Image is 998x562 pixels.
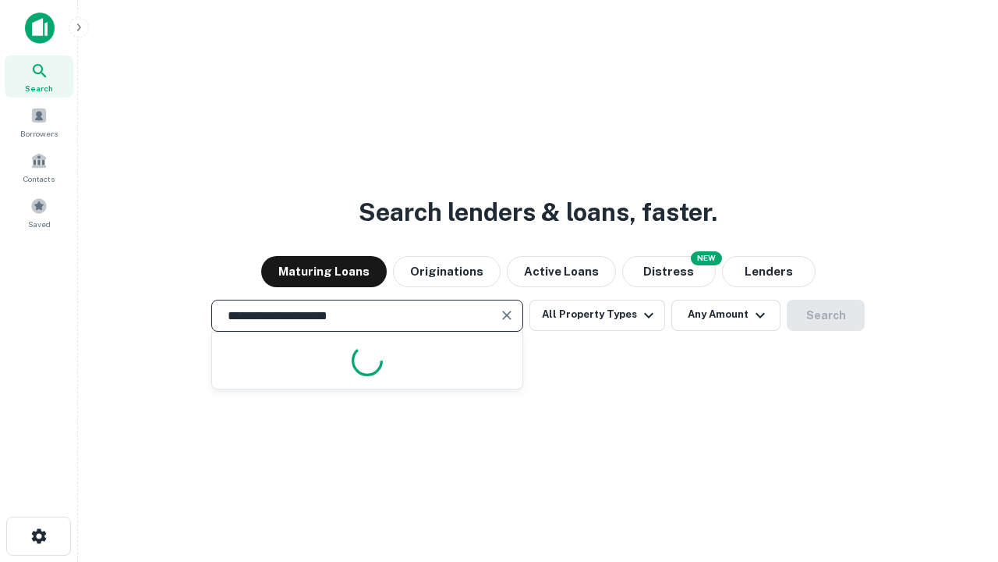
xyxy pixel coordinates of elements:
button: Clear [496,304,518,326]
span: Saved [28,218,51,230]
button: Originations [393,256,501,287]
div: NEW [691,251,722,265]
img: capitalize-icon.png [25,12,55,44]
button: Any Amount [671,300,780,331]
a: Saved [5,191,73,233]
span: Borrowers [20,127,58,140]
span: Contacts [23,173,55,185]
iframe: Chat Widget [920,437,998,512]
button: Maturing Loans [261,256,387,287]
button: Search distressed loans with lien and other non-mortgage details. [622,256,716,287]
h3: Search lenders & loans, faster. [359,194,717,231]
button: Lenders [722,256,816,287]
span: Search [25,82,53,94]
button: All Property Types [529,300,665,331]
button: Active Loans [507,256,616,287]
a: Contacts [5,146,73,188]
a: Search [5,55,73,98]
a: Borrowers [5,101,73,143]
